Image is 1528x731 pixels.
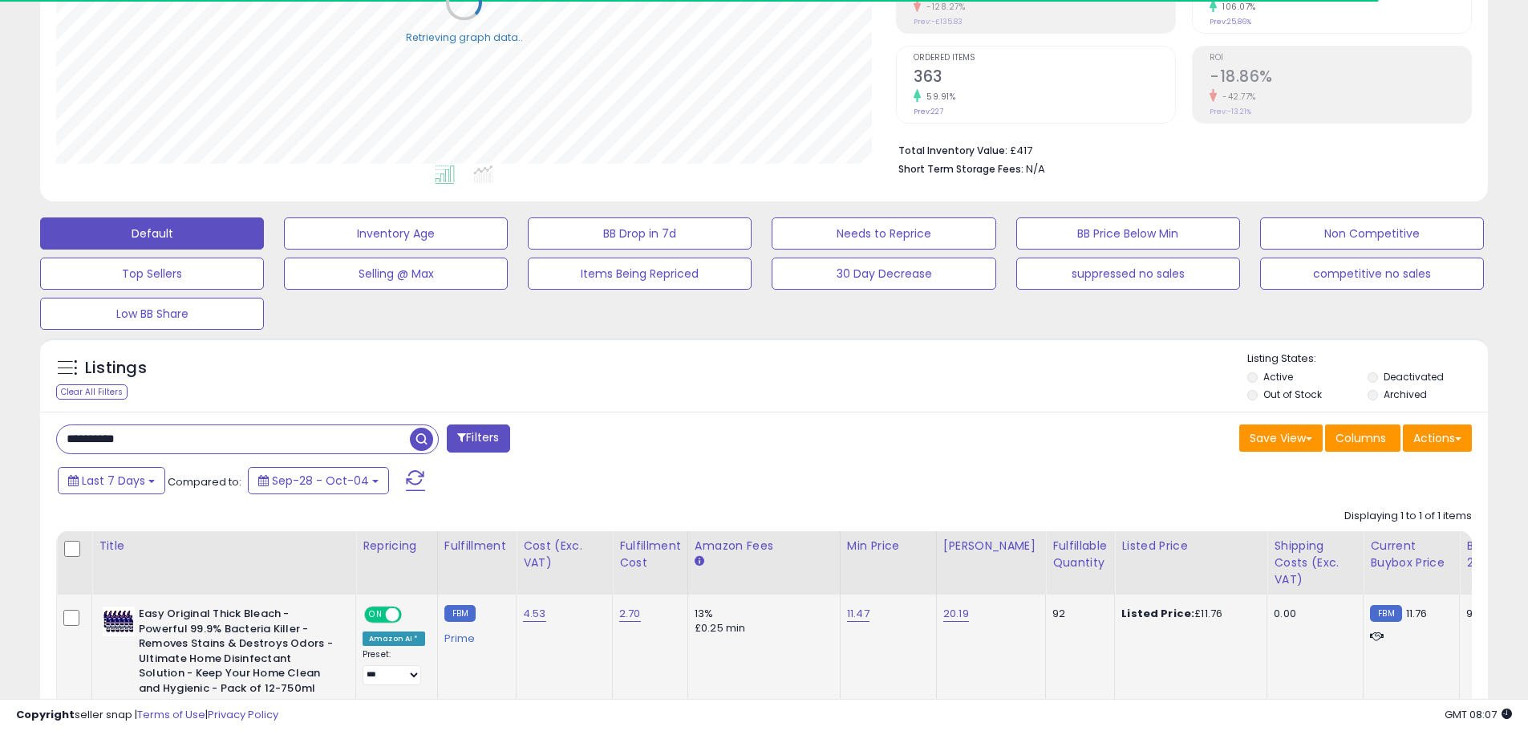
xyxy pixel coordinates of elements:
[1052,538,1108,571] div: Fulfillable Quantity
[898,140,1460,159] li: £417
[284,217,508,250] button: Inventory Age
[914,17,963,26] small: Prev: -£135.83
[399,608,425,622] span: OFF
[943,606,969,622] a: 20.19
[16,708,278,723] div: seller snap | |
[447,424,509,453] button: Filters
[921,1,965,13] small: -128.27%
[85,357,147,380] h5: Listings
[40,298,264,330] button: Low BB Share
[248,467,389,494] button: Sep-28 - Oct-04
[1247,351,1488,367] p: Listing States:
[528,217,752,250] button: BB Drop in 7d
[1406,606,1428,621] span: 11.76
[1370,605,1401,622] small: FBM
[1370,538,1453,571] div: Current Buybox Price
[847,606,869,622] a: 11.47
[284,258,508,290] button: Selling @ Max
[1210,17,1251,26] small: Prev: 25.86%
[1210,107,1251,116] small: Prev: -13.21%
[772,217,995,250] button: Needs to Reprice
[1121,607,1254,621] div: £11.76
[1466,607,1519,621] div: 91%
[1217,91,1256,103] small: -42.77%
[82,473,145,489] span: Last 7 Days
[898,162,1023,176] b: Short Term Storage Fees:
[695,538,833,554] div: Amazon Fees
[1210,67,1471,89] h2: -18.86%
[1466,538,1525,571] div: BB Share 24h.
[921,91,955,103] small: 59.91%
[103,607,135,636] img: 61ksddoP7hL._SL40_.jpg
[695,554,704,569] small: Amazon Fees.
[139,607,334,715] b: Easy Original Thick Bleach - Powerful 99.9% Bacteria Killer - Removes Stains & Destroys Odors - U...
[444,538,509,554] div: Fulfillment
[1263,370,1293,384] label: Active
[1121,606,1194,621] b: Listed Price:
[1344,509,1472,524] div: Displaying 1 to 1 of 1 items
[1217,1,1256,13] small: 106.07%
[208,707,278,722] a: Privacy Policy
[168,474,241,489] span: Compared to:
[16,707,75,722] strong: Copyright
[56,384,128,400] div: Clear All Filters
[99,538,349,554] div: Title
[366,608,386,622] span: ON
[406,30,523,44] div: Retrieving graph data..
[1325,424,1400,452] button: Columns
[619,538,681,571] div: Fulfillment Cost
[1274,607,1351,621] div: 0.00
[1210,54,1471,63] span: ROI
[40,217,264,250] button: Default
[914,67,1175,89] h2: 363
[1335,430,1386,446] span: Columns
[1260,258,1484,290] button: competitive no sales
[943,538,1039,554] div: [PERSON_NAME]
[1445,707,1512,722] span: 2025-10-12 08:07 GMT
[695,621,828,636] div: £0.25 min
[1016,217,1240,250] button: BB Price Below Min
[619,606,641,622] a: 2.70
[363,632,425,646] div: Amazon AI *
[1384,388,1427,401] label: Archived
[137,707,205,722] a: Terms of Use
[363,538,431,554] div: Repricing
[1274,538,1356,588] div: Shipping Costs (Exc. VAT)
[523,606,546,622] a: 4.53
[1260,217,1484,250] button: Non Competitive
[1239,424,1323,452] button: Save View
[847,538,930,554] div: Min Price
[1016,258,1240,290] button: suppressed no sales
[444,605,476,622] small: FBM
[363,649,425,685] div: Preset:
[1121,538,1260,554] div: Listed Price
[272,473,369,489] span: Sep-28 - Oct-04
[58,467,165,494] button: Last 7 Days
[1052,607,1102,621] div: 92
[914,107,943,116] small: Prev: 227
[1263,388,1322,401] label: Out of Stock
[40,258,264,290] button: Top Sellers
[898,144,1007,157] b: Total Inventory Value:
[772,258,995,290] button: 30 Day Decrease
[528,258,752,290] button: Items Being Repriced
[1403,424,1472,452] button: Actions
[914,54,1175,63] span: Ordered Items
[523,538,606,571] div: Cost (Exc. VAT)
[695,607,828,621] div: 13%
[1026,161,1045,177] span: N/A
[444,626,504,645] div: Prime
[1384,370,1444,384] label: Deactivated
